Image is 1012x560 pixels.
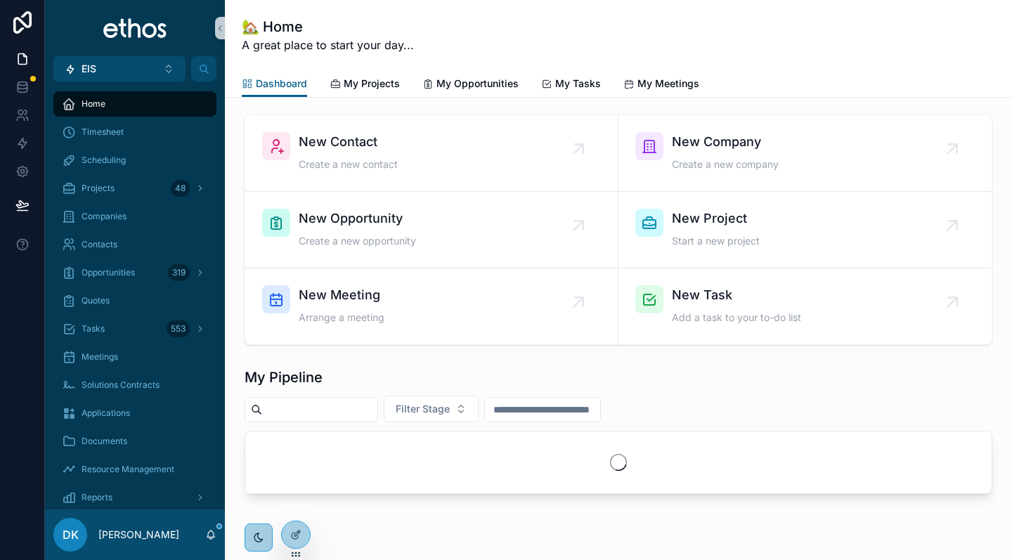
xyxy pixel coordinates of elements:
[637,77,699,91] span: My Meetings
[344,77,400,91] span: My Projects
[53,429,216,454] a: Documents
[82,295,110,306] span: Quotes
[167,320,190,337] div: 553
[82,62,96,76] span: EIS
[384,396,479,422] button: Select Button
[53,232,216,257] a: Contacts
[436,77,519,91] span: My Opportunities
[396,402,450,416] span: Filter Stage
[299,157,398,171] span: Create a new contact
[256,77,307,91] span: Dashboard
[672,285,801,305] span: New Task
[672,311,801,325] span: Add a task to your to-do list
[299,285,384,305] span: New Meeting
[82,379,160,391] span: Solutions Contracts
[103,17,168,39] img: App logo
[168,264,190,281] div: 319
[623,71,699,99] a: My Meetings
[672,157,779,171] span: Create a new company
[672,209,760,228] span: New Project
[82,155,126,166] span: Scheduling
[63,526,79,543] span: DK
[82,267,135,278] span: Opportunities
[82,492,112,503] span: Reports
[245,268,618,344] a: New MeetingArrange a meeting
[82,436,127,447] span: Documents
[53,56,186,82] button: Select Button
[53,288,216,313] a: Quotes
[330,71,400,99] a: My Projects
[53,485,216,510] a: Reports
[53,148,216,173] a: Scheduling
[555,77,601,91] span: My Tasks
[245,367,323,387] h1: My Pipeline
[82,239,117,250] span: Contacts
[82,183,115,194] span: Projects
[82,323,105,334] span: Tasks
[299,234,416,248] span: Create a new opportunity
[299,132,398,152] span: New Contact
[53,119,216,145] a: Timesheet
[242,71,307,98] a: Dashboard
[245,115,618,192] a: New ContactCreate a new contact
[245,192,618,268] a: New OpportunityCreate a new opportunity
[299,209,416,228] span: New Opportunity
[618,115,992,192] a: New CompanyCreate a new company
[672,132,779,152] span: New Company
[672,234,760,248] span: Start a new project
[299,311,384,325] span: Arrange a meeting
[82,464,174,475] span: Resource Management
[53,260,216,285] a: Opportunities319
[82,211,126,222] span: Companies
[82,351,118,363] span: Meetings
[618,192,992,268] a: New ProjectStart a new project
[53,176,216,201] a: Projects48
[53,401,216,426] a: Applications
[98,528,179,542] p: [PERSON_NAME]
[171,180,190,197] div: 48
[45,82,225,509] div: scrollable content
[82,408,130,419] span: Applications
[53,344,216,370] a: Meetings
[53,372,216,398] a: Solutions Contracts
[82,98,105,110] span: Home
[422,71,519,99] a: My Opportunities
[82,126,124,138] span: Timesheet
[53,457,216,482] a: Resource Management
[618,268,992,344] a: New TaskAdd a task to your to-do list
[53,204,216,229] a: Companies
[53,316,216,341] a: Tasks553
[242,17,414,37] h1: 🏡 Home
[53,91,216,117] a: Home
[242,37,414,53] span: A great place to start your day...
[541,71,601,99] a: My Tasks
